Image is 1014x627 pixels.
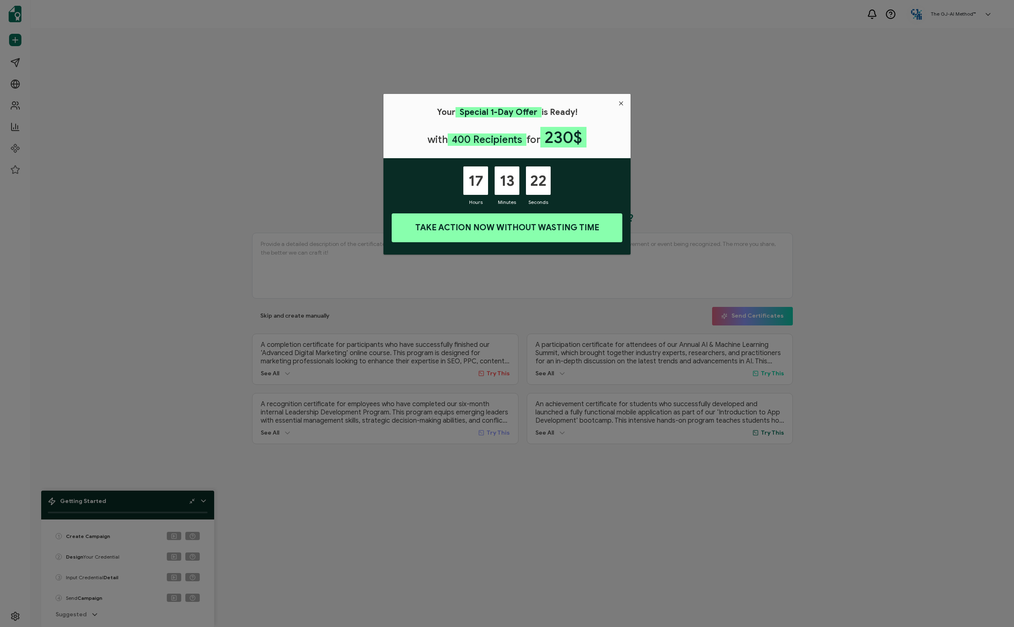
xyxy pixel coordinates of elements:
span: 230$ [540,127,586,147]
span: 400 Recipients [448,133,526,146]
div: dialog [383,94,631,255]
span: Minutes [498,199,516,205]
span: 13 [500,171,514,190]
span: Seconds [528,199,548,205]
iframe: Chat Widget [973,587,1014,627]
p: Your is Ready! [437,102,577,123]
p: with for [428,127,586,150]
span: 22 [530,171,547,190]
span: Special 1-Day Offer [456,107,542,117]
span: 17 [468,171,484,190]
span: Hours [469,199,483,205]
div: TAKE ACTION NOW WITHOUT WASTING TIME [392,213,622,242]
button: Close [612,94,631,113]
